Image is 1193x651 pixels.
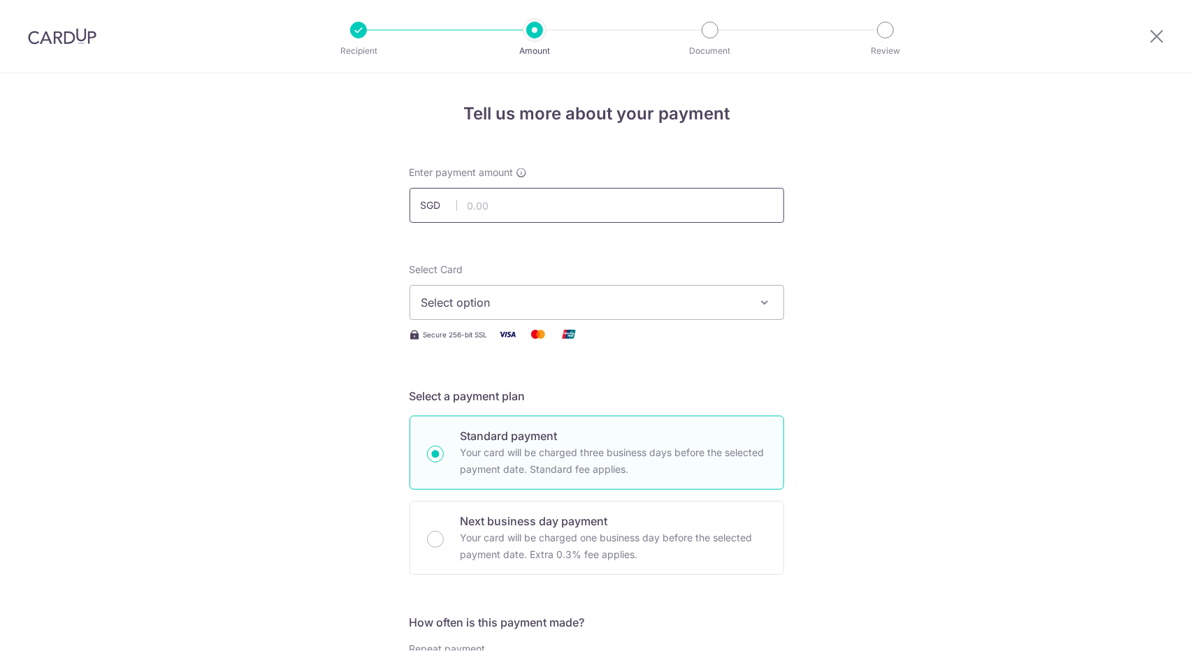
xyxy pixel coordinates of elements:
p: Your card will be charged three business days before the selected payment date. Standard fee appl... [461,444,767,478]
p: Document [658,44,762,58]
span: Secure 256-bit SSL [424,329,488,340]
h4: Tell us more about your payment [410,101,784,126]
p: Amount [483,44,586,58]
button: Select option [410,285,784,320]
img: Mastercard [524,325,552,343]
p: Your card will be charged one business day before the selected payment date. Extra 0.3% fee applies. [461,529,767,563]
p: Review [834,44,937,58]
h5: Select a payment plan [410,388,784,404]
img: CardUp [28,28,96,45]
input: 0.00 [410,188,784,223]
p: Standard payment [461,427,767,444]
p: Recipient [307,44,410,58]
img: Union Pay [555,325,583,343]
h5: How often is this payment made? [410,614,784,631]
span: Select option [421,294,747,311]
span: translation missing: en.payables.payment_networks.credit_card.summary.labels.select_card [410,263,463,275]
span: Enter payment amount [410,166,514,180]
p: Next business day payment [461,513,767,529]
img: Visa [493,325,521,343]
span: SGD [421,198,457,212]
